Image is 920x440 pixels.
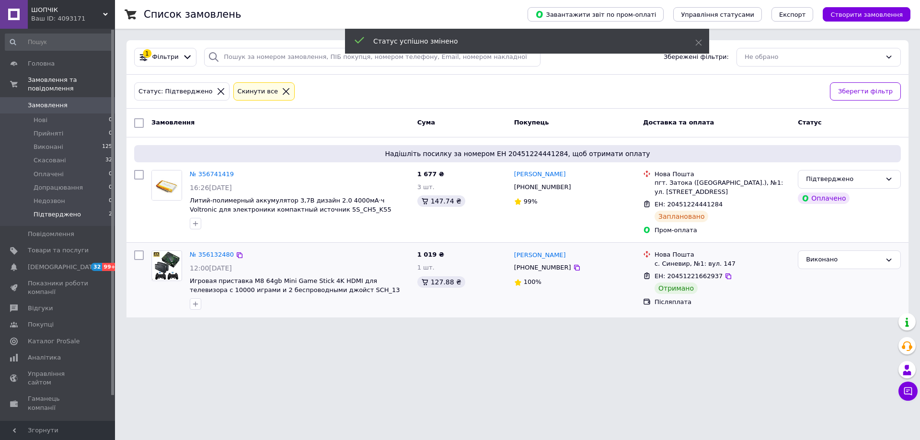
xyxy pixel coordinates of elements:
[109,197,112,205] span: 0
[28,353,61,362] span: Аналітика
[28,420,52,429] span: Маркет
[655,282,698,294] div: Отримано
[102,143,112,151] span: 125
[813,11,910,18] a: Створити замовлення
[28,320,54,329] span: Покупці
[745,52,881,62] div: Не обрано
[34,143,63,151] span: Виконані
[102,263,118,271] span: 99+
[109,170,112,179] span: 0
[806,255,881,265] div: Виконано
[823,7,910,22] button: Створити замовлення
[109,183,112,192] span: 0
[898,382,918,401] button: Чат з покупцем
[830,82,901,101] button: Зберегти фільтр
[190,251,234,258] a: № 356132480
[643,119,714,126] span: Доставка та оплата
[655,298,790,306] div: Післяплата
[34,197,65,205] span: Недозвон
[771,7,814,22] button: Експорт
[34,129,63,138] span: Прийняті
[34,156,66,165] span: Скасовані
[109,116,112,124] span: 0
[105,156,112,165] span: 32
[138,149,897,158] span: Надішліть посилку за номером ЕН 20451224441284, щоб отримати оплату
[528,7,664,22] button: Завантажити звіт по пром-оплаті
[417,119,435,126] span: Cума
[798,192,850,204] div: Оплачено
[664,53,729,62] span: Збережені фільтри:
[28,370,89,387] span: Управління сайтом
[204,48,540,67] input: Пошук за номером замовлення, ПІБ покупця, номером телефону, Email, номером накладної
[681,11,754,18] span: Управління статусами
[806,174,881,184] div: Підтверджено
[190,170,234,178] a: № 356741419
[34,170,64,179] span: Оплачені
[190,197,391,213] a: Литий-полимерный аккумулятор 3,7В дизайн 2.0 4000мА·ч Voltronic для электроники компактный источн...
[798,119,822,126] span: Статус
[151,250,182,281] a: Фото товару
[655,201,723,208] span: ЕН: 20451224441284
[28,230,74,238] span: Повідомлення
[190,264,232,272] span: 12:00[DATE]
[190,277,400,293] a: Игровая приставка M8 64gb Mini Game Stick 4K HDMI для телевизора с 10000 играми и 2 беспроводными...
[373,36,671,46] div: Статус успішно змінено
[152,53,179,62] span: Фільтри
[28,76,115,93] span: Замовлення та повідомлення
[109,129,112,138] span: 0
[514,251,566,260] a: [PERSON_NAME]
[31,6,103,14] span: ШОПЧІК
[143,49,151,58] div: 1
[655,226,790,235] div: Пром-оплата
[28,279,89,296] span: Показники роботи компанії
[417,170,444,178] span: 1 677 ₴
[655,272,723,280] span: ЕН: 20451221662937
[779,11,806,18] span: Експорт
[151,170,182,201] a: Фото товару
[28,337,80,346] span: Каталог ProSale
[417,251,444,258] span: 1 019 ₴
[512,181,573,193] div: [PHONE_NUMBER]
[151,119,195,126] span: Замовлення
[655,259,790,268] div: с. Синевир, №1: вул. 147
[673,7,762,22] button: Управління статусами
[152,170,182,200] img: Фото товару
[144,9,241,20] h1: Список замовлень
[28,59,55,68] span: Головна
[91,263,102,271] span: 32
[655,170,790,179] div: Нова Пошта
[34,183,83,192] span: Допрацювання
[34,210,81,219] span: Підтверджено
[28,101,68,110] span: Замовлення
[5,34,113,51] input: Пошук
[535,10,656,19] span: Завантажити звіт по пром-оплаті
[512,261,573,274] div: [PHONE_NUMBER]
[109,210,112,219] span: 2
[838,87,893,97] span: Зберегти фільтр
[514,119,549,126] span: Покупець
[28,263,99,271] span: [DEMOGRAPHIC_DATA]
[190,184,232,192] span: 16:26[DATE]
[417,183,435,191] span: 3 шт.
[34,116,47,124] span: Нові
[655,179,790,196] div: пгт. Затока ([GEOGRAPHIC_DATA].), №1: ул. [STREET_ADDRESS]
[28,395,89,412] span: Гаманець компанії
[137,87,215,97] div: Статус: Підтверджено
[655,250,790,259] div: Нова Пошта
[524,278,541,285] span: 100%
[31,14,115,23] div: Ваш ID: 4093171
[236,87,280,97] div: Cкинути все
[152,251,182,281] img: Фото товару
[28,246,89,255] span: Товари та послуги
[524,198,538,205] span: 99%
[417,264,435,271] span: 1 шт.
[28,304,53,313] span: Відгуки
[417,276,465,288] div: 127.88 ₴
[417,195,465,207] div: 147.74 ₴
[830,11,903,18] span: Створити замовлення
[655,211,709,222] div: Заплановано
[514,170,566,179] a: [PERSON_NAME]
